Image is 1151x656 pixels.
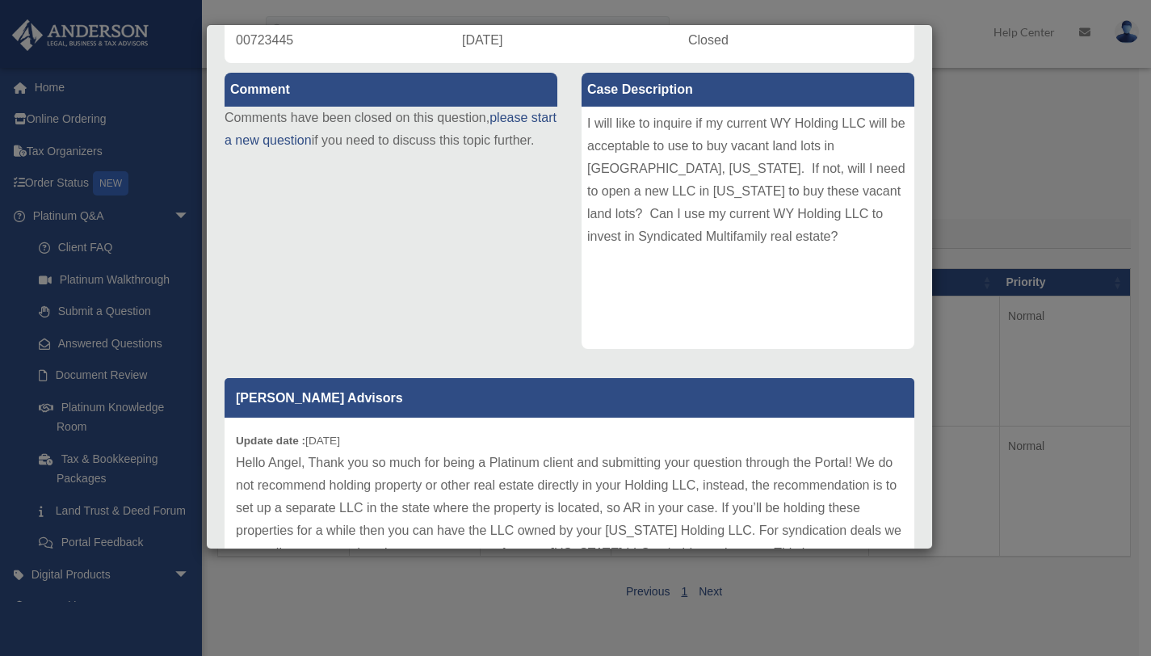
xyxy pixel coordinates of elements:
span: 00723445 [236,33,293,47]
p: Hello Angel, Thank you so much for being a Platinum client and submitting your question through t... [236,452,903,587]
b: Update date : [236,435,305,447]
p: [PERSON_NAME] Advisors [225,378,914,418]
span: [DATE] [462,33,502,47]
label: Comment [225,73,557,107]
div: I will like to inquire if my current WY Holding LLC will be acceptable to use to buy vacant land ... [582,107,914,349]
p: Comments have been closed on this question, if you need to discuss this topic further. [225,107,557,152]
span: Closed [688,33,729,47]
small: [DATE] [236,435,340,447]
a: please start a new question [225,111,557,147]
label: Case Description [582,73,914,107]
